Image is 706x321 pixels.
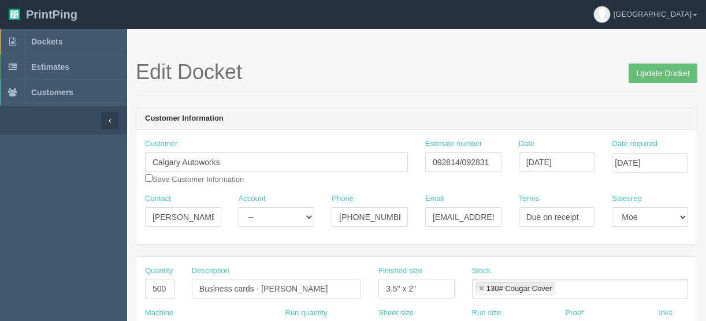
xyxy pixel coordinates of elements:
label: Terms [519,193,539,204]
span: Customers [31,88,73,97]
div: 130# Cougar Cover [486,285,552,292]
label: Sheet size [378,308,414,319]
input: Enter customer name [145,152,408,172]
label: Phone [332,193,354,204]
label: Stock [472,266,491,277]
label: Machine [145,308,173,319]
img: logo-3e63b451c926e2ac314895c53de4908e5d424f24456219fb08d385ab2e579770.png [9,9,20,20]
img: avatar_default-7531ab5dedf162e01f1e0bb0964e6a185e93c5c22dfe317fb01d7f8cd2b1632c.jpg [594,6,610,23]
h1: Edit Docket [136,61,697,84]
label: Estimate number [425,139,482,150]
label: Inks [659,308,672,319]
input: Update Docket [629,64,697,83]
label: Account [239,193,266,204]
label: Customer [145,139,177,150]
label: Run size [472,308,501,319]
label: Description [192,266,229,277]
label: Finished size [378,266,422,277]
label: Quantity [145,266,173,277]
label: Run quantity [285,308,328,319]
span: Estimates [31,62,69,72]
label: Contact [145,193,171,204]
label: Salesrep [612,193,641,204]
label: Date required [612,139,657,150]
span: Dockets [31,37,62,46]
label: Email [425,193,444,204]
header: Customer Information [136,107,697,130]
label: Date [519,139,534,150]
div: Save Customer Information [145,139,408,185]
label: Proof [565,308,583,319]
